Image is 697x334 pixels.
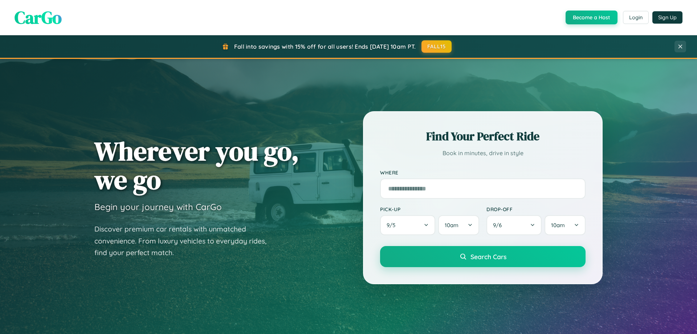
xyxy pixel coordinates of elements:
[623,11,649,24] button: Login
[421,40,452,53] button: FALL15
[566,11,617,24] button: Become a Host
[486,206,586,212] label: Drop-off
[94,223,276,259] p: Discover premium car rentals with unmatched convenience. From luxury vehicles to everyday rides, ...
[470,253,506,261] span: Search Cars
[493,222,505,229] span: 9 / 6
[15,5,62,29] span: CarGo
[380,215,435,235] button: 9/5
[234,43,416,50] span: Fall into savings with 15% off for all users! Ends [DATE] 10am PT.
[380,169,586,176] label: Where
[551,222,565,229] span: 10am
[94,201,222,212] h3: Begin your journey with CarGo
[652,11,682,24] button: Sign Up
[545,215,586,235] button: 10am
[94,137,299,194] h1: Wherever you go, we go
[445,222,458,229] span: 10am
[387,222,399,229] span: 9 / 5
[486,215,542,235] button: 9/6
[380,128,586,144] h2: Find Your Perfect Ride
[380,246,586,267] button: Search Cars
[438,215,479,235] button: 10am
[380,206,479,212] label: Pick-up
[380,148,586,158] p: Book in minutes, drive in style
